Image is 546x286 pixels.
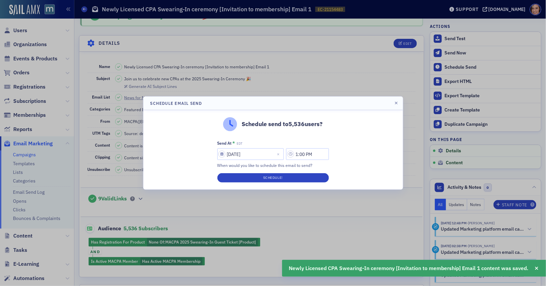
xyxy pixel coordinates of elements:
span: EDT [237,142,243,146]
div: Send At [217,141,232,146]
p: Schedule send to 5,536 users? [242,120,323,128]
input: 00:00 AM [286,148,329,160]
input: MM/DD/YYYY [217,148,284,160]
abbr: This field is required [232,140,235,146]
button: Schedule! [217,173,329,182]
span: Newly Licensed CPA Swearing-In ceremony [Invitation to membership] Email 1 content was saved. [289,264,529,272]
h4: Schedule Email Send [150,100,202,106]
button: Close [275,148,284,160]
div: When would you like to schedule this email to send? [217,162,329,168]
